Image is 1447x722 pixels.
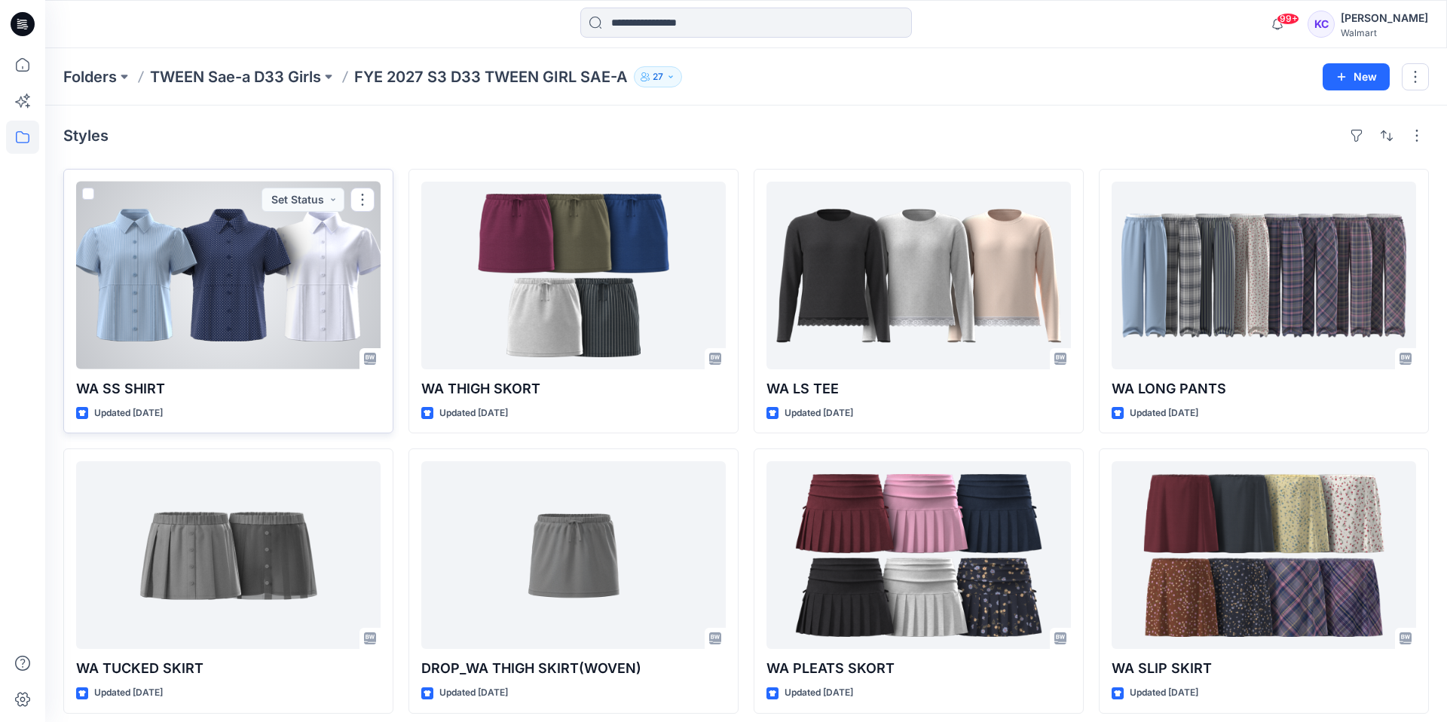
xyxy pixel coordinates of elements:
a: WA SLIP SKIRT [1112,461,1416,649]
p: Updated [DATE] [94,405,163,421]
p: Updated [DATE] [1130,685,1198,701]
p: WA LONG PANTS [1112,378,1416,399]
button: 27 [634,66,682,87]
p: WA SS SHIRT [76,378,381,399]
a: TWEEN Sae-a D33 Girls [150,66,321,87]
p: WA PLEATS SKORT [766,658,1071,679]
h4: Styles [63,127,109,145]
a: WA LS TEE [766,182,1071,369]
p: Updated [DATE] [785,405,853,421]
a: DROP_WA THIGH SKIRT(WOVEN) [421,461,726,649]
a: Folders [63,66,117,87]
p: WA TUCKED SKIRT [76,658,381,679]
p: Updated [DATE] [94,685,163,701]
a: WA PLEATS SKORT [766,461,1071,649]
p: Updated [DATE] [1130,405,1198,421]
p: WA LS TEE [766,378,1071,399]
p: 27 [653,69,663,85]
div: Walmart [1341,27,1428,38]
div: KC [1308,11,1335,38]
button: New [1323,63,1390,90]
p: FYE 2027 S3 D33 TWEEN GIRL SAE-A [354,66,628,87]
a: WA SS SHIRT [76,182,381,369]
span: 99+ [1277,13,1299,25]
div: [PERSON_NAME] [1341,9,1428,27]
p: WA THIGH SKORT [421,378,726,399]
p: DROP_WA THIGH SKIRT(WOVEN) [421,658,726,679]
p: Updated [DATE] [439,685,508,701]
a: WA LONG PANTS [1112,182,1416,369]
a: WA THIGH SKORT [421,182,726,369]
a: WA TUCKED SKIRT [76,461,381,649]
p: Updated [DATE] [439,405,508,421]
p: Updated [DATE] [785,685,853,701]
p: WA SLIP SKIRT [1112,658,1416,679]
